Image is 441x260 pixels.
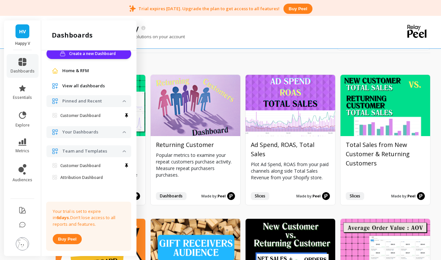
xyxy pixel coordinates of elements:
img: navigation item icon [52,83,58,89]
img: down caret icon [123,150,126,152]
span: View all dashboards [62,83,105,89]
span: Create a new Dashboard [69,50,118,57]
span: metrics [15,148,29,154]
span: HV [19,28,26,35]
button: Create a new Dashboard [46,48,131,59]
span: essentials [13,95,32,100]
span: Home & RFM [62,68,89,74]
span: audiences [13,177,32,183]
p: Happy V [11,41,35,46]
p: Your Dashboards [62,129,123,135]
p: Your trial is set to expire in Don’t lose access to all reports and features. [53,208,125,228]
img: profile picture [16,237,29,250]
p: Team and Templates [62,148,123,155]
p: Customer Dashboard [60,113,101,118]
h2: growth [55,60,430,69]
span: dashboards [11,69,35,74]
img: navigation item icon [52,98,58,104]
p: Attribution Dashboard [60,175,103,180]
p: Customer Dashboard [60,163,101,168]
img: down caret icon [123,100,126,102]
strong: 6 days. [56,215,70,220]
img: navigation item icon [52,148,58,155]
img: navigation item icon [52,129,58,135]
img: navigation item icon [52,68,58,74]
p: Pinned and Recent [62,98,123,104]
span: explore [15,123,30,128]
img: down caret icon [123,131,126,133]
h2: dashboards [52,31,93,40]
p: Trial expires [DATE]. Upgrade the plan to get access to all features! [138,6,279,12]
button: Buy peel [283,4,312,14]
a: View all dashboards [62,83,126,89]
button: Buy peel [53,234,82,244]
